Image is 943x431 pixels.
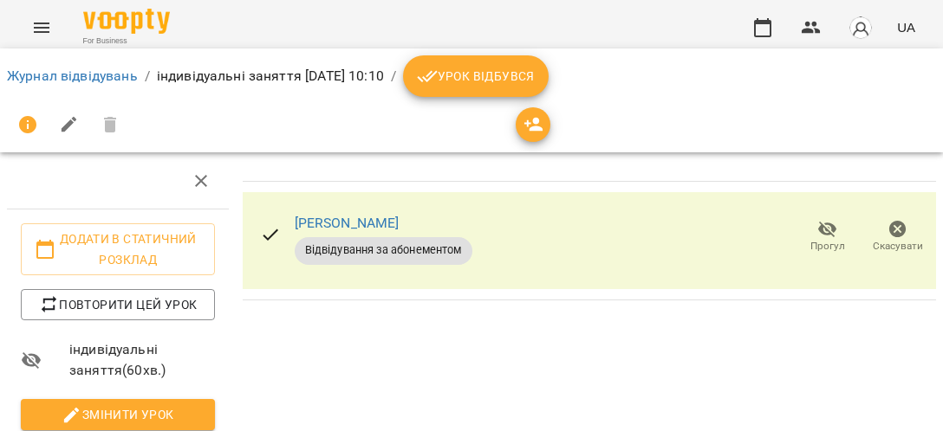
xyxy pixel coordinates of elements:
[810,239,845,254] span: Прогул
[69,339,215,380] span: індивідуальні заняття ( 60 хв. )
[7,55,936,97] nav: breadcrumb
[897,18,915,36] span: UA
[21,399,215,430] button: Змінити урок
[7,68,138,84] a: Журнал відвідувань
[417,66,535,87] span: Урок відбувся
[145,66,150,87] li: /
[295,242,472,258] span: Відвідування за абонементом
[873,239,923,254] span: Скасувати
[391,66,396,87] li: /
[35,294,201,315] span: Повторити цей урок
[157,66,384,87] p: індивідуальні заняття [DATE] 10:10
[403,55,549,97] button: Урок відбувся
[21,7,62,48] button: Menu
[21,223,215,275] button: Додати в статичний розклад
[21,289,215,320] button: Повторити цей урок
[849,16,873,40] img: avatar_s.png
[83,9,170,34] img: Voopty Logo
[35,404,201,425] span: Змінити урок
[295,215,400,231] a: [PERSON_NAME]
[35,228,201,270] span: Додати в статичний розклад
[792,213,862,261] button: Прогул
[862,213,933,261] button: Скасувати
[890,11,922,43] button: UA
[83,35,170,47] span: For Business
